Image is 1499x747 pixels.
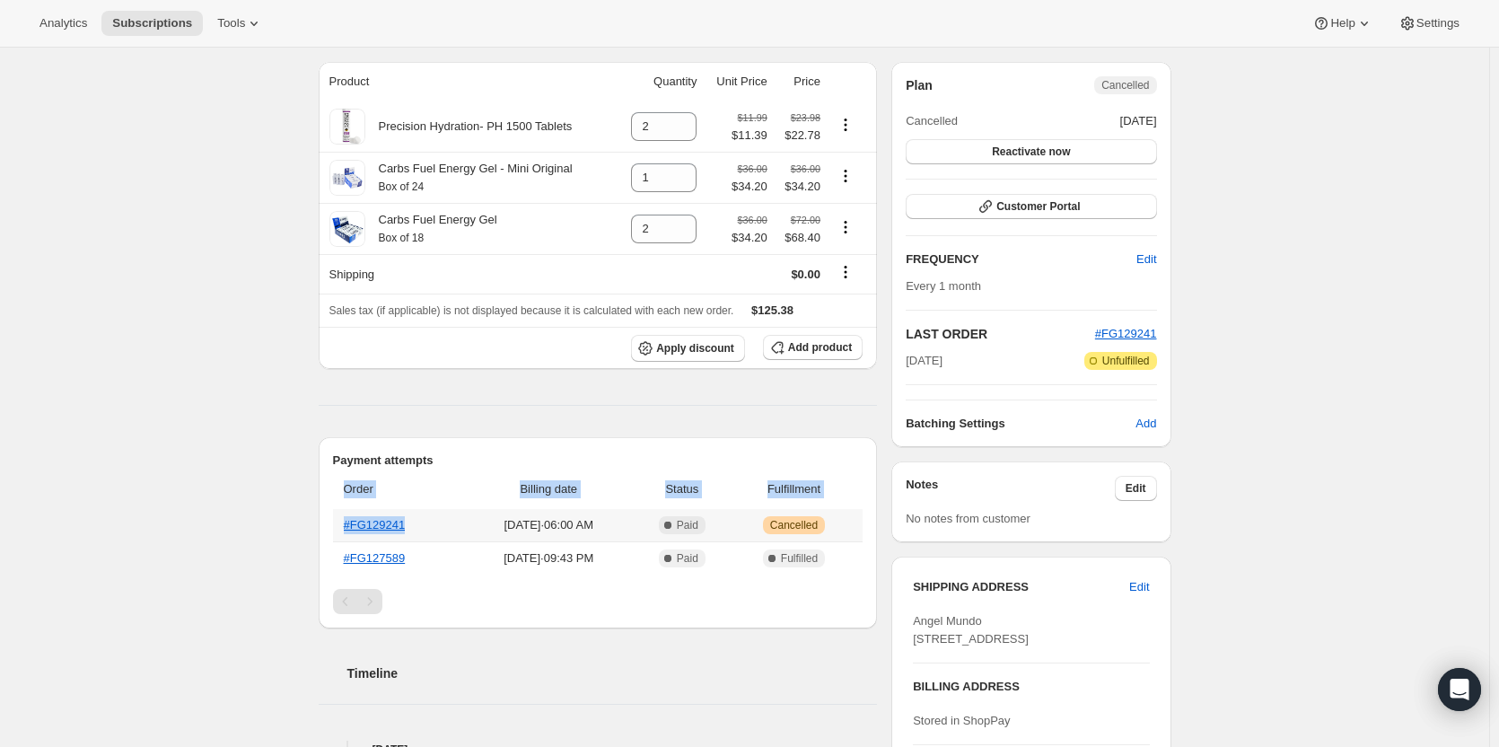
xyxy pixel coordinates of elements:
[656,341,734,356] span: Apply discount
[732,178,767,196] span: $34.20
[1101,78,1149,92] span: Cancelled
[906,476,1115,501] h3: Notes
[791,268,820,281] span: $0.00
[1438,668,1481,711] div: Open Intercom Messenger
[1330,16,1354,31] span: Help
[39,16,87,31] span: Analytics
[1302,11,1383,36] button: Help
[738,163,767,174] small: $36.00
[770,518,818,532] span: Cancelled
[469,516,628,534] span: [DATE] · 06:00 AM
[913,714,1010,727] span: Stored in ShopPay
[751,303,793,317] span: $125.38
[791,112,820,123] small: $23.98
[677,551,698,566] span: Paid
[347,664,878,682] h2: Timeline
[831,217,860,237] button: Product actions
[379,180,425,193] small: Box of 24
[206,11,274,36] button: Tools
[913,614,1029,646] span: Angel Mundo [STREET_ADDRESS]
[365,211,497,247] div: Carbs Fuel Energy Gel
[615,62,702,101] th: Quantity
[1125,409,1167,438] button: Add
[112,16,192,31] span: Subscriptions
[778,127,820,145] span: $22.78
[906,76,933,94] h2: Plan
[319,254,616,294] th: Shipping
[1118,573,1160,602] button: Edit
[831,262,860,282] button: Shipping actions
[1120,112,1157,130] span: [DATE]
[778,229,820,247] span: $68.40
[732,127,767,145] span: $11.39
[379,232,425,244] small: Box of 18
[329,304,734,317] span: Sales tax (if applicable) is not displayed because it is calculated with each new order.
[333,589,863,614] nav: Pagination
[788,340,852,355] span: Add product
[906,112,958,130] span: Cancelled
[329,160,365,196] img: product img
[344,551,406,565] a: #FG127589
[1136,250,1156,268] span: Edit
[791,163,820,174] small: $36.00
[906,352,942,370] span: [DATE]
[996,199,1080,214] span: Customer Portal
[1126,245,1167,274] button: Edit
[831,166,860,186] button: Product actions
[333,470,464,509] th: Order
[906,279,981,293] span: Every 1 month
[29,11,98,36] button: Analytics
[217,16,245,31] span: Tools
[329,211,365,247] img: product img
[319,62,616,101] th: Product
[906,194,1156,219] button: Customer Portal
[702,62,772,101] th: Unit Price
[365,160,573,196] div: Carbs Fuel Energy Gel - Mini Original
[791,215,820,225] small: $72.00
[1102,354,1150,368] span: Unfulfilled
[913,678,1149,696] h3: BILLING ADDRESS
[1129,578,1149,596] span: Edit
[469,480,628,498] span: Billing date
[781,551,818,566] span: Fulfilled
[1416,16,1460,31] span: Settings
[1115,476,1157,501] button: Edit
[738,112,767,123] small: $11.99
[639,480,725,498] span: Status
[831,115,860,135] button: Product actions
[736,480,852,498] span: Fulfillment
[1095,325,1157,343] button: #FG129241
[913,578,1129,596] h3: SHIPPING ADDRESS
[906,325,1095,343] h2: LAST ORDER
[1126,481,1146,496] span: Edit
[906,250,1136,268] h2: FREQUENCY
[333,452,863,470] h2: Payment attempts
[329,109,365,145] img: product img
[906,512,1030,525] span: No notes from customer
[763,335,863,360] button: Add product
[992,145,1070,159] span: Reactivate now
[773,62,826,101] th: Price
[344,518,406,532] a: #FG129241
[1388,11,1470,36] button: Settings
[631,335,745,362] button: Apply discount
[365,118,573,136] div: Precision Hydration- PH 1500 Tablets
[906,139,1156,164] button: Reactivate now
[778,178,820,196] span: $34.20
[469,549,628,567] span: [DATE] · 09:43 PM
[732,229,767,247] span: $34.20
[677,518,698,532] span: Paid
[738,215,767,225] small: $36.00
[1135,415,1156,433] span: Add
[101,11,203,36] button: Subscriptions
[1095,327,1157,340] a: #FG129241
[906,415,1135,433] h6: Batching Settings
